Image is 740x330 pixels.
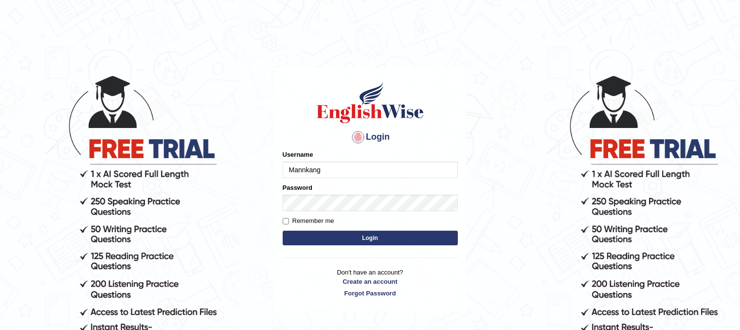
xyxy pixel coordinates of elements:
button: Login [283,231,458,245]
a: Forgot Password [283,289,458,298]
input: Remember me [283,218,289,224]
img: Logo of English Wise sign in for intelligent practice with AI [315,81,426,125]
label: Password [283,183,312,192]
a: Create an account [283,277,458,286]
label: Remember me [283,216,334,226]
p: Don't have an account? [283,268,458,298]
label: Username [283,150,313,159]
h4: Login [283,129,458,145]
